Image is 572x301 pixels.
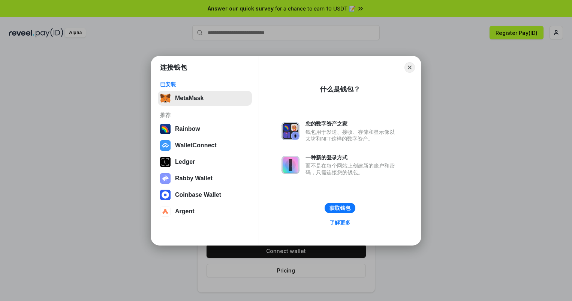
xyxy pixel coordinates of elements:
button: Rainbow [158,121,252,136]
button: Ledger [158,154,252,169]
div: Argent [175,208,195,215]
img: svg+xml,%3Csvg%20xmlns%3D%22http%3A%2F%2Fwww.w3.org%2F2000%2Fsvg%22%20width%3D%2228%22%20height%3... [160,157,171,167]
img: svg+xml,%3Csvg%20width%3D%2228%22%20height%3D%2228%22%20viewBox%3D%220%200%2028%2028%22%20fill%3D... [160,190,171,200]
div: 您的数字资产之家 [305,120,398,127]
img: svg+xml,%3Csvg%20xmlns%3D%22http%3A%2F%2Fwww.w3.org%2F2000%2Fsvg%22%20fill%3D%22none%22%20viewBox... [282,156,299,174]
div: Rainbow [175,126,200,132]
div: 钱包用于发送、接收、存储和显示像以太坊和NFT这样的数字资产。 [305,129,398,142]
div: 已安装 [160,81,250,88]
div: 了解更多 [329,219,350,226]
div: Ledger [175,159,195,165]
img: svg+xml,%3Csvg%20fill%3D%22none%22%20height%3D%2233%22%20viewBox%3D%220%200%2035%2033%22%20width%... [160,93,171,103]
div: WalletConnect [175,142,217,149]
button: Close [404,62,415,73]
div: 而不是在每个网站上创建新的账户和密码，只需连接您的钱包。 [305,162,398,176]
div: 什么是钱包？ [320,85,360,94]
img: svg+xml,%3Csvg%20width%3D%2228%22%20height%3D%2228%22%20viewBox%3D%220%200%2028%2028%22%20fill%3D... [160,140,171,151]
a: 了解更多 [325,218,355,228]
img: svg+xml,%3Csvg%20xmlns%3D%22http%3A%2F%2Fwww.w3.org%2F2000%2Fsvg%22%20fill%3D%22none%22%20viewBox... [282,122,299,140]
div: 获取钱包 [329,205,350,211]
div: Rabby Wallet [175,175,213,182]
div: 推荐 [160,112,250,118]
button: MetaMask [158,91,252,106]
button: 获取钱包 [325,203,355,213]
img: svg+xml,%3Csvg%20xmlns%3D%22http%3A%2F%2Fwww.w3.org%2F2000%2Fsvg%22%20fill%3D%22none%22%20viewBox... [160,173,171,184]
button: WalletConnect [158,138,252,153]
div: 一种新的登录方式 [305,154,398,161]
button: Coinbase Wallet [158,187,252,202]
h1: 连接钱包 [160,63,187,72]
div: MetaMask [175,95,204,102]
img: svg+xml,%3Csvg%20width%3D%22120%22%20height%3D%22120%22%20viewBox%3D%220%200%20120%20120%22%20fil... [160,124,171,134]
div: Coinbase Wallet [175,192,221,198]
button: Rabby Wallet [158,171,252,186]
button: Argent [158,204,252,219]
img: svg+xml,%3Csvg%20width%3D%2228%22%20height%3D%2228%22%20viewBox%3D%220%200%2028%2028%22%20fill%3D... [160,206,171,217]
